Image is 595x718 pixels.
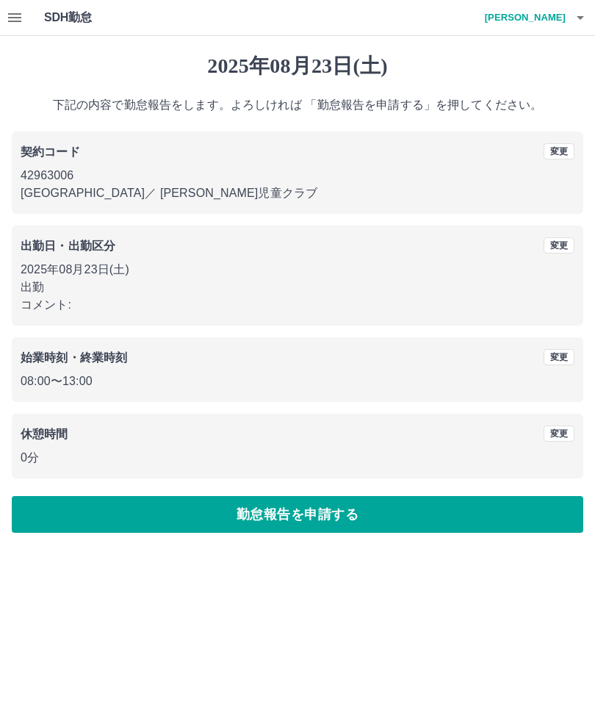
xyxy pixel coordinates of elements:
[21,428,68,440] b: 休憩時間
[21,279,574,296] p: 出勤
[21,296,574,314] p: コメント:
[544,143,574,159] button: 変更
[21,449,574,467] p: 0分
[12,54,583,79] h1: 2025年08月23日(土)
[21,373,574,390] p: 08:00 〜 13:00
[21,167,574,184] p: 42963006
[544,426,574,442] button: 変更
[544,237,574,254] button: 変更
[21,351,127,364] b: 始業時刻・終業時刻
[21,261,574,279] p: 2025年08月23日(土)
[12,96,583,114] p: 下記の内容で勤怠報告をします。よろしければ 「勤怠報告を申請する」を押してください。
[21,240,115,252] b: 出勤日・出勤区分
[12,496,583,533] button: 勤怠報告を申請する
[21,184,574,202] p: [GEOGRAPHIC_DATA] ／ [PERSON_NAME]児童クラブ
[21,146,80,158] b: 契約コード
[544,349,574,365] button: 変更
